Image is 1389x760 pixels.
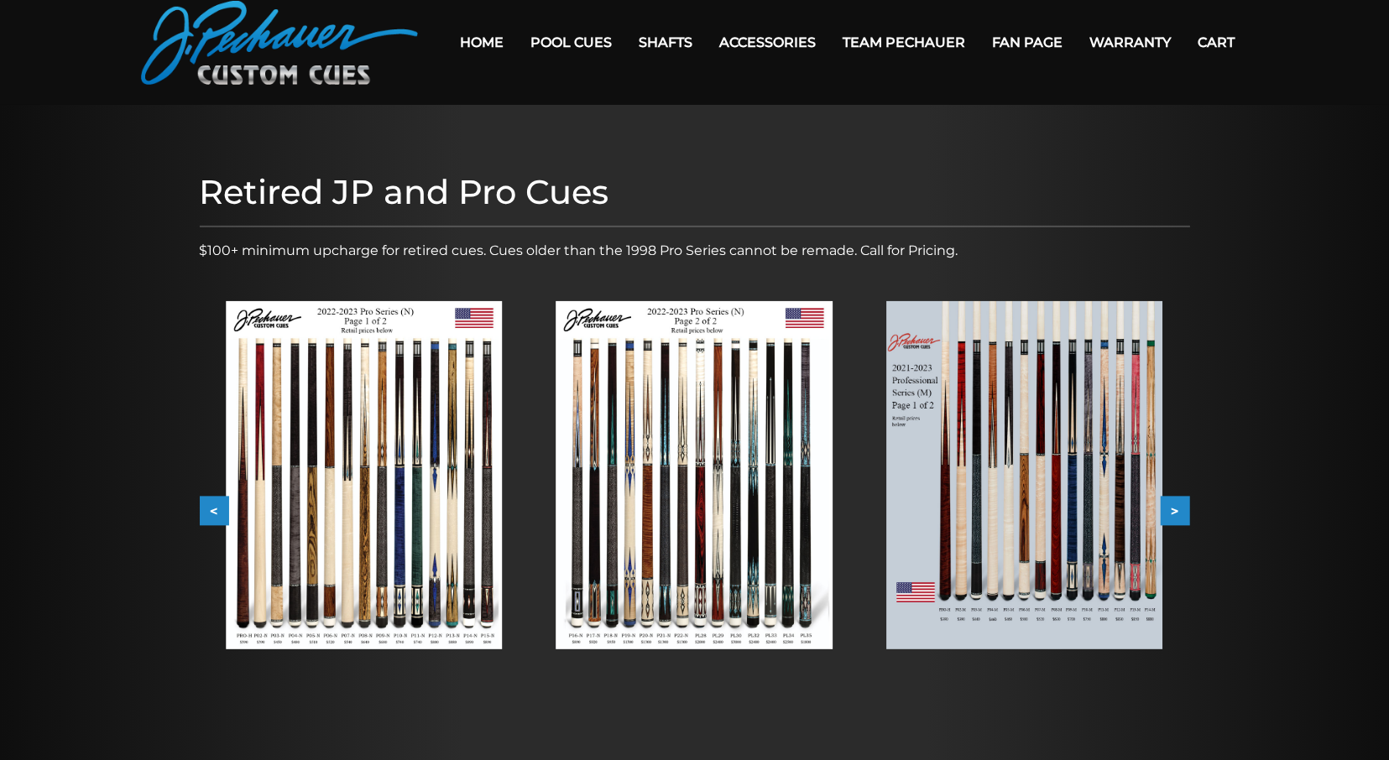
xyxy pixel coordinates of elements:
img: Pechauer Custom Cues [141,1,418,85]
a: Fan Page [979,21,1077,64]
h1: Retired JP and Pro Cues [200,172,1190,212]
button: < [200,497,229,526]
div: Carousel Navigation [200,497,1190,526]
button: > [1161,497,1190,526]
a: Pool Cues [518,21,626,64]
a: Home [447,21,518,64]
a: Cart [1185,21,1249,64]
a: Warranty [1077,21,1185,64]
a: Accessories [707,21,830,64]
a: Team Pechauer [830,21,979,64]
p: $100+ minimum upcharge for retired cues. Cues older than the 1998 Pro Series cannot be remade. Ca... [200,241,1190,261]
a: Shafts [626,21,707,64]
